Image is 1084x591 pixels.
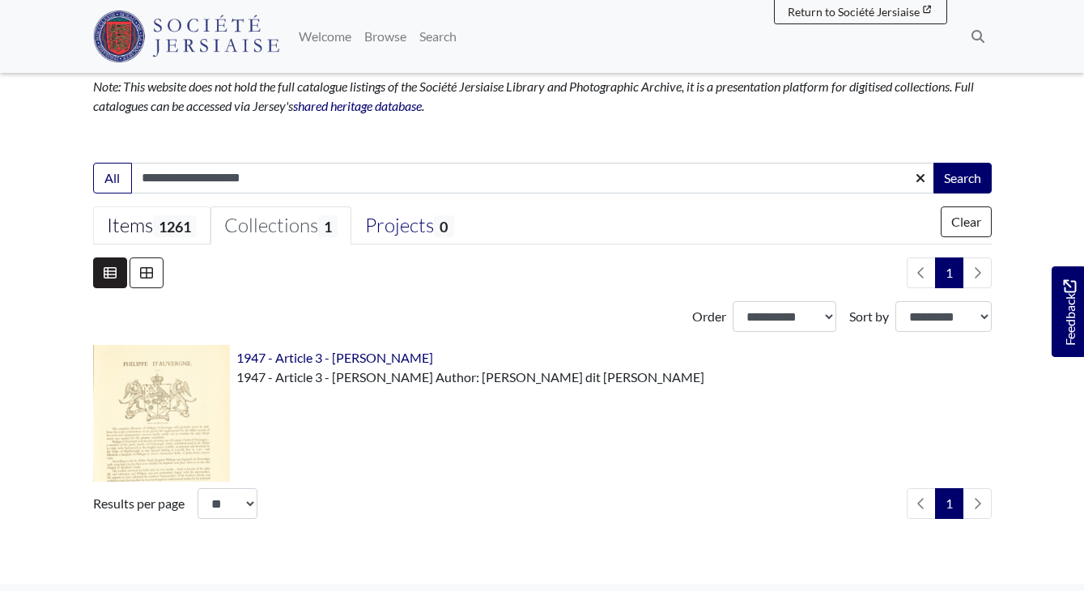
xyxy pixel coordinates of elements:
[935,488,963,519] span: Goto page 1
[107,214,197,238] div: Items
[153,215,197,237] span: 1261
[93,79,974,113] em: Note: This website does not hold the full catalogue listings of the Société Jersiaise Library and...
[935,257,963,288] span: Goto page 1
[434,215,453,237] span: 0
[131,163,935,193] input: Enter one or more search terms...
[900,257,992,288] nav: pagination
[358,20,413,53] a: Browse
[93,494,185,513] label: Results per page
[413,20,463,53] a: Search
[224,214,338,238] div: Collections
[292,20,358,53] a: Welcome
[907,257,936,288] li: Previous page
[788,5,920,19] span: Return to Société Jersiaise
[692,307,726,326] label: Order
[236,350,433,365] a: 1947 - Article 3 - [PERSON_NAME]
[365,214,453,238] div: Projects
[849,307,889,326] label: Sort by
[1060,279,1079,345] span: Feedback
[93,11,280,62] img: Société Jersiaise
[907,488,936,519] li: Previous page
[1052,266,1084,357] a: Would you like to provide feedback?
[93,6,280,66] a: Société Jersiaise logo
[318,215,338,237] span: 1
[941,206,992,237] button: Clear
[933,163,992,193] button: Search
[900,488,992,519] nav: pagination
[236,369,704,385] span: 1947 - Article 3 - [PERSON_NAME] Author: [PERSON_NAME] dit [PERSON_NAME]
[93,345,230,482] img: 1947 - Article 3 - Philippe d'Auvergne
[293,98,422,113] a: shared heritage database
[93,163,132,193] button: All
